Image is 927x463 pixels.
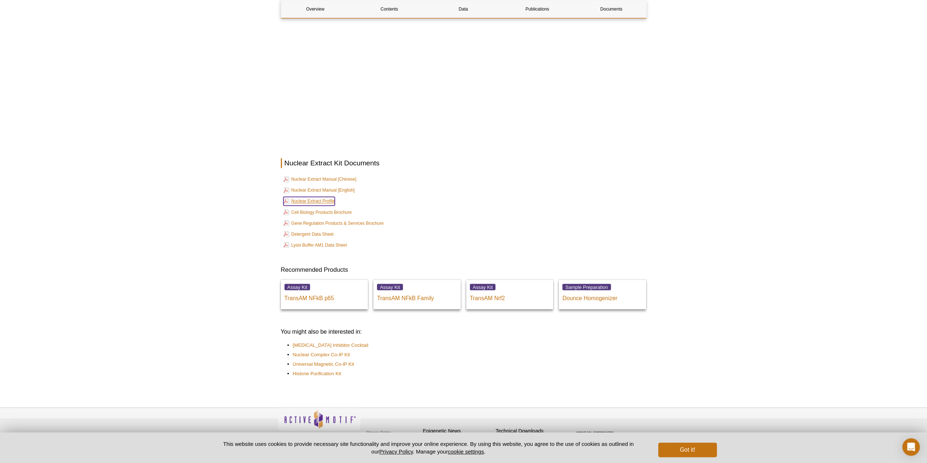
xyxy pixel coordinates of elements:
[373,279,461,309] a: Assay Kit TransAM NFkB Family
[281,158,647,168] h2: Nuclear Extract Kit Documents
[377,284,403,290] span: Assay Kit
[562,284,611,290] span: Sample Preparation
[470,291,550,302] p: TransAM Nrf2
[283,175,357,184] a: Nuclear Extract Manual [Chinese]
[277,408,361,437] img: Active Motif,
[281,265,647,274] h3: Recommended Products
[576,431,614,433] a: ABOUT SSL CERTIFICATES
[284,291,365,302] p: TransAM NFkB p65
[211,440,647,455] p: This website uses cookies to provide necessary site functionality and improve your online experie...
[283,197,335,205] a: Nuclear Extract Profile
[562,291,643,302] p: Dounce Homogenizer
[466,279,554,309] a: Assay Kit TransAM Nrf2
[293,360,354,368] a: Universal Magnetic Co-IP Kit
[283,229,334,238] a: Detergent Data Sheet
[429,0,498,18] a: Data
[283,219,384,227] a: Gene Regulation Products & Services Brochure
[281,279,368,309] a: Assay Kit TransAM NFkB p65
[355,0,424,18] a: Contents
[577,0,645,18] a: Documents
[283,208,352,216] a: Cell Biology Products Brochure
[293,351,350,358] a: Nuclear Complex Co-IP Kit
[284,284,310,290] span: Assay Kit
[293,341,369,349] a: [MEDICAL_DATA] Inhibitor Cocktail
[423,428,492,434] h4: Epigenetic News
[559,279,646,309] a: Sample Preparation Dounce Homogenizer
[658,443,716,457] button: Got it!
[377,291,457,302] p: TransAM NFkB Family
[283,240,347,249] a: Lysis Buffer AM1 Data Sheet
[365,427,393,438] a: Privacy Policy
[470,284,496,290] span: Assay Kit
[281,327,647,336] h3: You might also be interested in:
[496,428,565,434] h4: Technical Downloads
[379,448,413,455] a: Privacy Policy
[448,448,484,455] button: cookie settings
[283,186,355,195] a: Nuclear Extract Manual [English]
[902,438,920,456] div: Open Intercom Messenger
[281,0,350,18] a: Overview
[293,370,341,377] a: Histone Purification Kit
[569,420,623,436] table: Click to Verify - This site chose Symantec SSL for secure e-commerce and confidential communicati...
[503,0,571,18] a: Publications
